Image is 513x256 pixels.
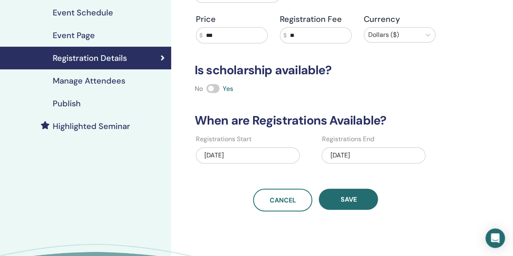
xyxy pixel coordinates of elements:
h4: Event Schedule [53,8,113,17]
a: Cancel [253,189,312,211]
h4: Currency [364,14,436,24]
span: Save [340,195,356,204]
h3: When are Registrations Available? [190,113,442,128]
h4: Highlighted Seminar [53,121,130,131]
h4: Registration Details [53,53,127,63]
span: Yes [223,84,233,93]
span: Cancel [270,196,296,204]
h4: Price [196,14,268,24]
div: [DATE] [322,147,425,163]
h4: Manage Attendees [53,76,125,86]
span: No [195,84,203,93]
span: $ [283,31,287,40]
div: [DATE] [196,147,300,163]
span: $ [200,31,203,40]
button: Save [319,189,378,210]
h3: Is scholarship available? [190,63,442,77]
div: Open Intercom Messenger [485,228,505,248]
h4: Publish [53,99,81,108]
h4: Registration Fee [280,14,352,24]
label: Registrations Start [196,134,251,144]
label: Registrations End [322,134,374,144]
h4: Event Page [53,30,95,40]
